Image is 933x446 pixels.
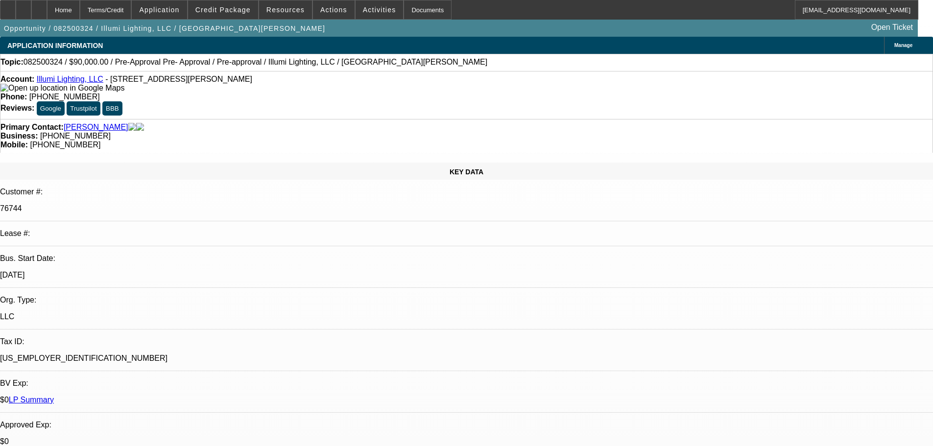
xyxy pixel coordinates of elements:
[0,141,28,149] strong: Mobile:
[266,6,305,14] span: Resources
[313,0,355,19] button: Actions
[40,132,111,140] span: [PHONE_NUMBER]
[0,58,24,67] strong: Topic:
[188,0,258,19] button: Credit Package
[0,84,124,92] a: View Google Maps
[64,123,128,132] a: [PERSON_NAME]
[37,101,65,116] button: Google
[132,0,187,19] button: Application
[0,104,34,112] strong: Reviews:
[363,6,396,14] span: Activities
[136,123,144,132] img: linkedin-icon.png
[29,93,100,101] span: [PHONE_NUMBER]
[0,93,27,101] strong: Phone:
[30,141,100,149] span: [PHONE_NUMBER]
[0,123,64,132] strong: Primary Contact:
[139,6,179,14] span: Application
[195,6,251,14] span: Credit Package
[4,24,325,32] span: Opportunity / 082500324 / Illumi Lighting, LLC / [GEOGRAPHIC_DATA][PERSON_NAME]
[128,123,136,132] img: facebook-icon.png
[0,75,34,83] strong: Account:
[105,75,252,83] span: - [STREET_ADDRESS][PERSON_NAME]
[450,168,483,176] span: KEY DATA
[9,396,54,404] a: LP Summary
[0,132,38,140] strong: Business:
[102,101,122,116] button: BBB
[24,58,487,67] span: 082500324 / $90,000.00 / Pre-Approval Pre- Approval / Pre-approval / Illumi Lighting, LLC / [GEOG...
[894,43,912,48] span: Manage
[867,19,917,36] a: Open Ticket
[259,0,312,19] button: Resources
[67,101,100,116] button: Trustpilot
[7,42,103,49] span: APPLICATION INFORMATION
[356,0,404,19] button: Activities
[37,75,103,83] a: Illumi Lighting, LLC
[320,6,347,14] span: Actions
[0,84,124,93] img: Open up location in Google Maps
